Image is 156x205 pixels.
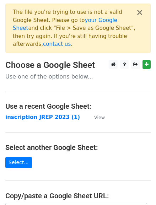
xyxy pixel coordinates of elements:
a: contact us [43,41,71,47]
small: View [94,115,105,120]
h4: Select another Google Sheet: [5,143,151,152]
a: inscription JREP 2023 (1) [5,114,80,120]
h4: Use a recent Google Sheet: [5,102,151,110]
p: Use one of the options below... [5,73,151,80]
a: View [87,114,105,120]
div: The file you're trying to use is not a valid Google Sheet. Please go to and click "File > Save as... [13,8,136,48]
h3: Choose a Google Sheet [5,60,151,70]
a: Select... [5,157,32,168]
button: × [136,8,143,17]
h4: Copy/paste a Google Sheet URL: [5,191,151,200]
a: your Google Sheet [13,17,117,32]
